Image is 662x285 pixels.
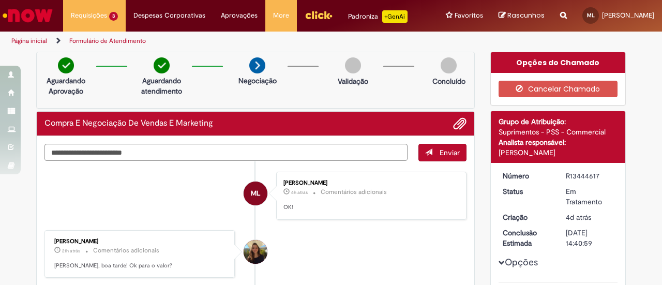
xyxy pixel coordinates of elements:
[338,76,368,86] p: Validação
[8,32,433,51] ul: Trilhas de página
[54,262,227,270] p: [PERSON_NAME], boa tarde! Ok para o valor?
[495,212,559,222] dt: Criação
[283,180,456,186] div: [PERSON_NAME]
[71,10,107,21] span: Requisições
[291,189,308,196] time: 28/08/2025 09:37:01
[566,228,614,248] div: [DATE] 14:40:59
[54,238,227,245] div: [PERSON_NAME]
[44,119,213,128] h2: Compra E Negociação De Vendas E Marketing Histórico de tíquete
[283,203,456,212] p: OK!
[41,76,91,96] p: Aguardando Aprovação
[566,213,591,222] span: 4d atrás
[137,76,187,96] p: Aguardando atendimento
[566,212,614,222] div: 25/08/2025 14:32:14
[109,12,118,21] span: 3
[432,76,465,86] p: Concluído
[273,10,289,21] span: More
[244,182,267,205] div: Mariana Machado Lasmar
[251,181,260,206] span: ML
[440,148,460,157] span: Enviar
[499,116,618,127] div: Grupo de Atribuição:
[566,171,614,181] div: R13444617
[321,188,387,197] small: Comentários adicionais
[495,171,559,181] dt: Número
[495,186,559,197] dt: Status
[499,137,618,147] div: Analista responsável:
[499,147,618,158] div: [PERSON_NAME]
[221,10,258,21] span: Aprovações
[507,10,545,20] span: Rascunhos
[62,248,80,254] span: 21h atrás
[62,248,80,254] time: 27/08/2025 17:40:37
[587,12,595,19] span: ML
[453,117,467,130] button: Adicionar anexos
[382,10,408,23] p: +GenAi
[249,57,265,73] img: arrow-next.png
[345,57,361,73] img: img-circle-grey.png
[495,228,559,248] dt: Conclusão Estimada
[11,37,47,45] a: Página inicial
[58,57,74,73] img: check-circle-green.png
[133,10,205,21] span: Despesas Corporativas
[1,5,54,26] img: ServiceNow
[566,186,614,207] div: Em Tratamento
[93,246,159,255] small: Comentários adicionais
[305,7,333,23] img: click_logo_yellow_360x200.png
[348,10,408,23] div: Padroniza
[238,76,277,86] p: Negociação
[244,240,267,264] div: Lara Moccio Breim Solera
[44,144,408,161] textarea: Digite sua mensagem aqui...
[602,11,654,20] span: [PERSON_NAME]
[491,52,626,73] div: Opções do Chamado
[69,37,146,45] a: Formulário de Atendimento
[499,81,618,97] button: Cancelar Chamado
[455,10,483,21] span: Favoritos
[499,127,618,137] div: Suprimentos - PSS - Commercial
[418,144,467,161] button: Enviar
[291,189,308,196] span: 6h atrás
[566,213,591,222] time: 25/08/2025 14:32:14
[499,11,545,21] a: Rascunhos
[441,57,457,73] img: img-circle-grey.png
[154,57,170,73] img: check-circle-green.png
